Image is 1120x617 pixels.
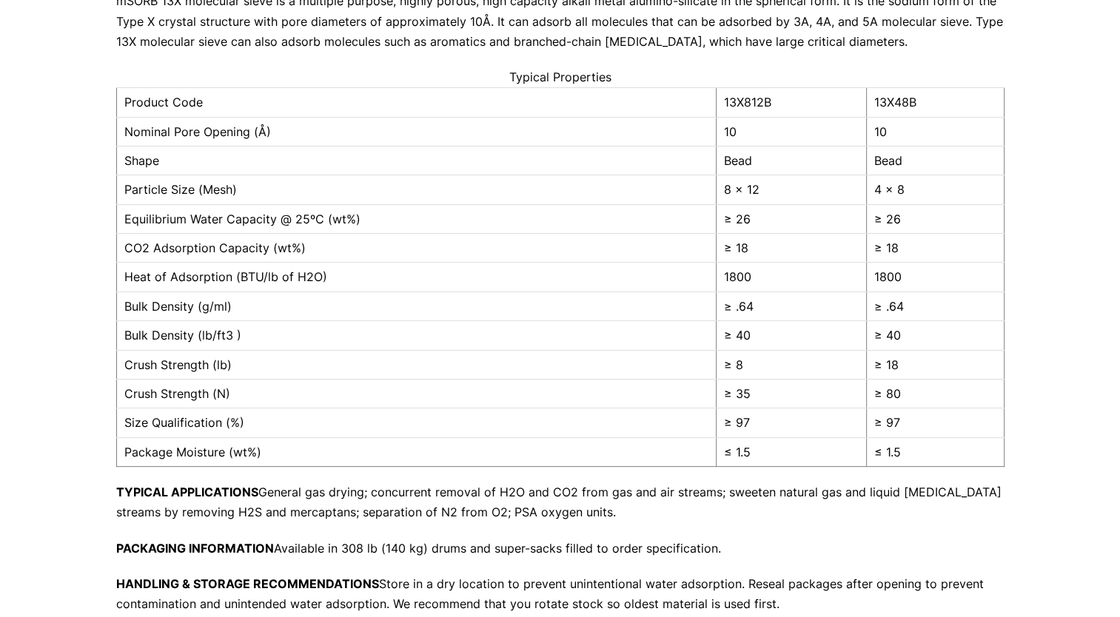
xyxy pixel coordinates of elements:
[716,380,866,408] td: ≥ 35
[866,88,1004,117] td: 13X48B
[716,321,866,350] td: ≥ 40
[866,291,1004,320] td: ≥ .64
[116,574,1005,614] p: Store in a dry location to prevent unintentional water adsorption. Reseal packages after opening ...
[116,263,716,291] td: Heat of Adsorption (BTU/lb of H2O)
[716,175,866,204] td: 8 x 12
[716,117,866,146] td: 10
[866,321,1004,350] td: ≥ 40
[716,234,866,263] td: ≥ 18
[116,234,716,263] td: CO2 Adsorption Capacity (wt%)
[116,175,716,204] td: Particle Size (Mesh)
[866,175,1004,204] td: 4 x 8
[866,350,1004,379] td: ≥ 18
[116,88,716,117] td: Product Code
[116,485,258,499] strong: TYPICAL APPLICATIONS
[866,380,1004,408] td: ≥ 80
[866,234,1004,263] td: ≥ 18
[716,88,866,117] td: 13X812B
[116,380,716,408] td: Crush Strength (N)
[716,263,866,291] td: 1800
[116,146,716,175] td: Shape
[716,204,866,233] td: ≥ 26
[866,117,1004,146] td: 10
[116,541,274,556] strong: PACKAGING INFORMATION
[116,437,716,466] td: Package Moisture (wt%)
[116,321,716,350] td: Bulk Density (lb/ft3 )
[716,350,866,379] td: ≥ 8
[116,67,1005,87] caption: Typical Properties
[716,146,866,175] td: Bead
[716,291,866,320] td: ≥ .64
[116,482,1005,522] p: General gas drying; concurrent removal of H2O and CO2 from gas and air streams; sweeten natural g...
[866,437,1004,466] td: ≤ 1.5
[116,539,1005,559] p: Available in 308 lb (140 kg) drums and super-sacks filled to order specification.
[866,263,1004,291] td: 1800
[116,350,716,379] td: Crush Strength (lb)
[866,408,1004,437] td: ≥ 97
[866,204,1004,233] td: ≥ 26
[116,117,716,146] td: Nominal Pore Opening (Å)
[116,408,716,437] td: Size Qualification (%)
[116,204,716,233] td: Equilibrium Water Capacity @ 25ºC (wt%)
[116,291,716,320] td: Bulk Density (g/ml)
[716,408,866,437] td: ≥ 97
[716,437,866,466] td: ≤ 1.5
[866,146,1004,175] td: Bead
[116,576,379,591] strong: HANDLING & STORAGE RECOMMENDATIONS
